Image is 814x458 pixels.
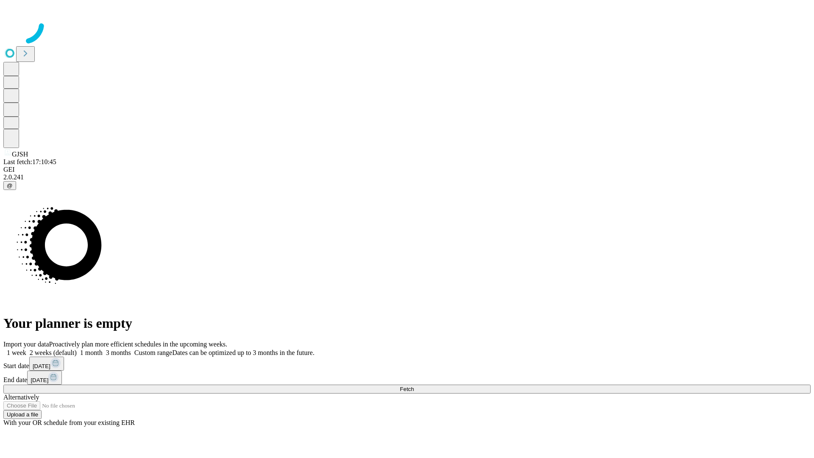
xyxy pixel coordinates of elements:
[3,394,39,401] span: Alternatively
[7,182,13,189] span: @
[3,385,811,394] button: Fetch
[3,341,49,348] span: Import your data
[106,349,131,356] span: 3 months
[3,166,811,173] div: GEI
[3,316,811,331] h1: Your planner is empty
[3,357,811,371] div: Start date
[3,181,16,190] button: @
[400,386,414,392] span: Fetch
[29,357,64,371] button: [DATE]
[3,371,811,385] div: End date
[31,377,48,383] span: [DATE]
[27,371,62,385] button: [DATE]
[3,173,811,181] div: 2.0.241
[30,349,77,356] span: 2 weeks (default)
[49,341,227,348] span: Proactively plan more efficient schedules in the upcoming weeks.
[3,419,135,426] span: With your OR schedule from your existing EHR
[3,158,56,165] span: Last fetch: 17:10:45
[80,349,103,356] span: 1 month
[172,349,314,356] span: Dates can be optimized up to 3 months in the future.
[12,151,28,158] span: GJSH
[33,363,50,369] span: [DATE]
[134,349,172,356] span: Custom range
[3,410,42,419] button: Upload a file
[7,349,26,356] span: 1 week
